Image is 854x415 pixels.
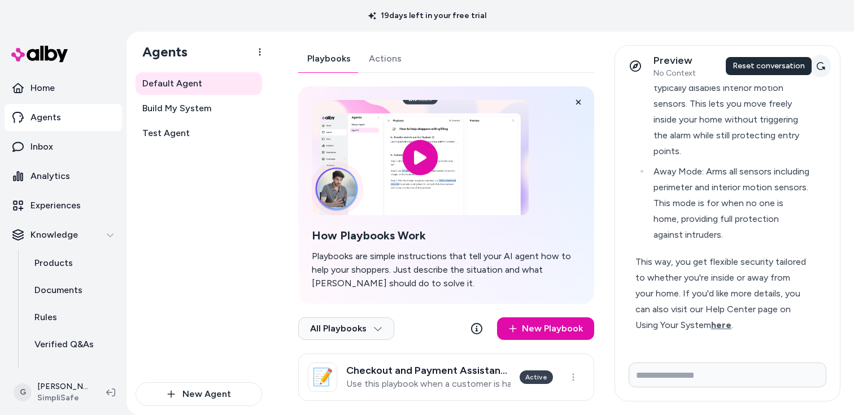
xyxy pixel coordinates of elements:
[5,133,122,160] a: Inbox
[11,46,68,62] img: alby Logo
[30,228,78,242] p: Knowledge
[653,68,696,78] span: No Context
[34,365,69,378] p: Reviews
[298,353,594,401] a: 📝Checkout and Payment AssistanceUse this playbook when a customer is having trouble completing th...
[37,392,88,404] span: SimpliSafe
[34,338,94,351] p: Verified Q&As
[5,221,122,248] button: Knowledge
[37,381,88,392] p: [PERSON_NAME]
[7,374,97,410] button: G[PERSON_NAME]SimpliSafe
[653,164,810,243] div: Away Mode: Arms all sensors including perimeter and interior motion sensors. This mode is for whe...
[5,75,122,102] a: Home
[23,304,122,331] a: Rules
[361,10,493,21] p: 19 days left in your free trial
[30,111,61,124] p: Agents
[711,320,731,330] span: here
[629,362,826,387] input: Write your prompt here
[298,45,360,72] a: Playbooks
[136,72,262,95] a: Default Agent
[520,370,553,384] div: Active
[5,104,122,131] a: Agents
[360,45,411,72] a: Actions
[136,97,262,120] a: Build My System
[34,311,57,324] p: Rules
[23,358,122,385] a: Reviews
[312,250,581,290] p: Playbooks are simple instructions that tell your AI agent how to help your shoppers. Just describ...
[34,256,73,270] p: Products
[635,254,810,333] div: This way, you get flexible security tailored to whether you're inside or away from your home. If ...
[23,250,122,277] a: Products
[23,331,122,358] a: Verified Q&As
[5,192,122,219] a: Experiences
[142,102,211,115] span: Build My System
[30,199,81,212] p: Experiences
[142,126,190,140] span: Test Agent
[312,229,581,243] h2: How Playbooks Work
[308,362,337,392] div: 📝
[136,382,262,406] button: New Agent
[726,57,812,75] div: Reset conversation
[136,122,262,145] a: Test Agent
[653,49,810,159] div: Home Mode: Arms the perimeter sensors like doors and windows but typically disables interior moti...
[346,378,511,390] p: Use this playbook when a customer is having trouble completing the checkout process to purchase t...
[133,43,188,60] h1: Agents
[346,365,511,376] h3: Checkout and Payment Assistance
[310,323,382,334] span: All Playbooks
[30,140,53,154] p: Inbox
[23,277,122,304] a: Documents
[30,169,70,183] p: Analytics
[5,163,122,190] a: Analytics
[14,383,32,401] span: G
[653,54,696,67] p: Preview
[34,283,82,297] p: Documents
[142,77,202,90] span: Default Agent
[30,81,55,95] p: Home
[298,317,394,340] button: All Playbooks
[497,317,594,340] a: New Playbook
